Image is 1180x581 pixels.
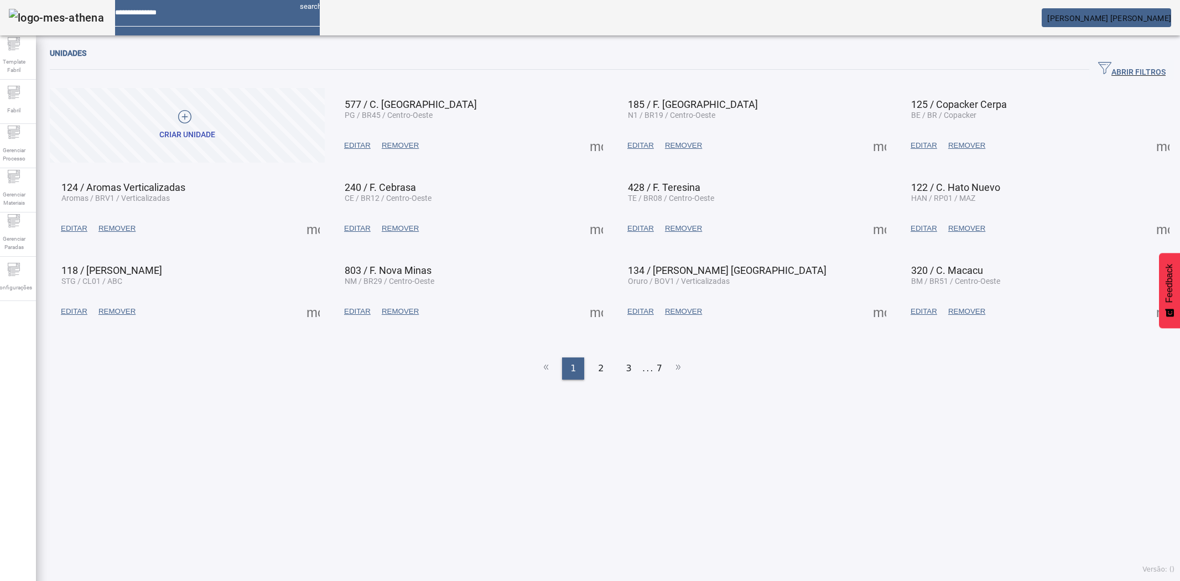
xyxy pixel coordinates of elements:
li: ... [643,357,654,380]
span: NM / BR29 / Centro-Oeste [345,277,434,286]
span: 2 [598,362,604,375]
button: REMOVER [659,302,708,321]
span: CE / BR12 / Centro-Oeste [345,194,432,203]
span: 577 / C. [GEOGRAPHIC_DATA] [345,98,477,110]
span: BM / BR51 / Centro-Oeste [911,277,1000,286]
span: EDITAR [344,223,371,234]
span: 185 / F. [GEOGRAPHIC_DATA] [628,98,758,110]
span: 122 / C. Hato Nuevo [911,181,1000,193]
button: Mais [303,219,323,238]
span: 428 / F. Teresina [628,181,700,193]
button: EDITAR [339,219,376,238]
span: REMOVER [382,306,419,317]
button: Feedback - Mostrar pesquisa [1159,253,1180,328]
button: REMOVER [376,219,424,238]
button: Mais [586,219,606,238]
button: REMOVER [93,302,141,321]
span: Aromas / BRV1 / Verticalizadas [61,194,170,203]
span: EDITAR [627,223,654,234]
span: EDITAR [911,306,937,317]
span: 134 / [PERSON_NAME] [GEOGRAPHIC_DATA] [628,264,826,276]
img: logo-mes-athena [9,9,104,27]
span: 3 [626,362,632,375]
span: REMOVER [665,306,702,317]
button: EDITAR [55,219,93,238]
span: 125 / Copacker Cerpa [911,98,1007,110]
span: 320 / C. Macacu [911,264,983,276]
span: EDITAR [344,306,371,317]
button: EDITAR [622,136,659,155]
button: Mais [870,302,890,321]
button: EDITAR [339,136,376,155]
span: PG / BR45 / Centro-Oeste [345,111,433,120]
span: Fabril [4,103,24,118]
button: ABRIR FILTROS [1089,60,1174,80]
span: REMOVER [948,306,985,317]
span: EDITAR [627,140,654,151]
button: REMOVER [659,219,708,238]
span: Unidades [50,49,86,58]
button: EDITAR [905,219,943,238]
button: Mais [1153,302,1173,321]
span: 240 / F. Cebrasa [345,181,416,193]
span: HAN / RP01 / MAZ [911,194,975,203]
button: REMOVER [376,302,424,321]
span: REMOVER [98,223,136,234]
button: Mais [303,302,323,321]
button: Mais [1153,136,1173,155]
span: EDITAR [61,223,87,234]
span: Oruro / BOV1 / Verticalizadas [628,277,730,286]
span: REMOVER [382,223,419,234]
button: EDITAR [622,219,659,238]
span: STG / CL01 / ABC [61,277,122,286]
span: EDITAR [911,223,937,234]
span: EDITAR [344,140,371,151]
span: EDITAR [61,306,87,317]
span: REMOVER [382,140,419,151]
button: Mais [1153,219,1173,238]
button: EDITAR [905,302,943,321]
button: EDITAR [339,302,376,321]
button: EDITAR [905,136,943,155]
span: REMOVER [948,140,985,151]
button: REMOVER [943,302,991,321]
span: REMOVER [665,223,702,234]
span: EDITAR [911,140,937,151]
span: REMOVER [98,306,136,317]
span: Versão: () [1142,566,1174,573]
span: TE / BR08 / Centro-Oeste [628,194,714,203]
div: Criar unidade [159,129,215,141]
span: REMOVER [665,140,702,151]
button: EDITAR [55,302,93,321]
span: REMOVER [948,223,985,234]
button: Mais [870,219,890,238]
li: 7 [657,357,662,380]
span: 118 / [PERSON_NAME] [61,264,162,276]
button: REMOVER [943,219,991,238]
button: Mais [586,136,606,155]
span: ABRIR FILTROS [1098,61,1166,78]
button: Mais [586,302,606,321]
button: REMOVER [659,136,708,155]
button: Mais [870,136,890,155]
button: REMOVER [93,219,141,238]
button: REMOVER [376,136,424,155]
button: Criar unidade [50,88,325,163]
span: Feedback [1165,264,1174,303]
span: 803 / F. Nova Minas [345,264,432,276]
span: 124 / Aromas Verticalizadas [61,181,185,193]
span: [PERSON_NAME] [PERSON_NAME] [1047,14,1171,23]
button: EDITAR [622,302,659,321]
span: N1 / BR19 / Centro-Oeste [628,111,715,120]
span: EDITAR [627,306,654,317]
span: BE / BR / Copacker [911,111,976,120]
button: REMOVER [943,136,991,155]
